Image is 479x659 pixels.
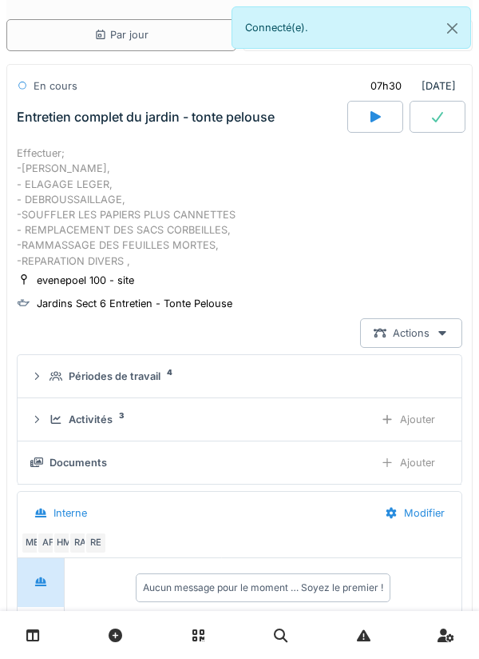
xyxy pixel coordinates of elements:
div: Aucun message pour le moment … Soyez le premier ! [143,581,383,595]
div: RA [69,532,91,554]
summary: Périodes de travail4 [24,361,455,391]
div: RE [85,532,107,554]
div: Modifier [371,498,458,528]
div: Périodes de travail [69,369,160,384]
summary: Activités3Ajouter [24,405,455,434]
div: Par jour [94,27,148,42]
div: Documents [49,455,107,470]
div: Interne [53,505,87,521]
div: Jardins Sect 6 Entretien - Tonte Pelouse [37,296,232,311]
div: Entretien complet du jardin - tonte pelouse [17,110,275,125]
div: Actions [360,318,462,348]
div: evenepoel 100 - site [37,273,134,288]
div: [DATE] [357,71,462,101]
div: Ajouter [367,448,449,477]
div: En cours [34,78,77,94]
div: Ajouter [367,405,449,434]
div: AF [37,532,59,554]
button: Close [434,7,470,50]
div: Connecté(e). [232,6,471,49]
div: HM [53,532,75,554]
div: Activités [69,412,113,427]
summary: DocumentsAjouter [24,448,455,477]
div: Effectuer; -[PERSON_NAME], - ELAGAGE LEGER, - DEBROUSSAILLAGE, -SOUFFLER LES PAPIERS PLUS CANNETT... [17,146,462,269]
div: ME [21,532,43,554]
div: 07h30 [370,78,402,94]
